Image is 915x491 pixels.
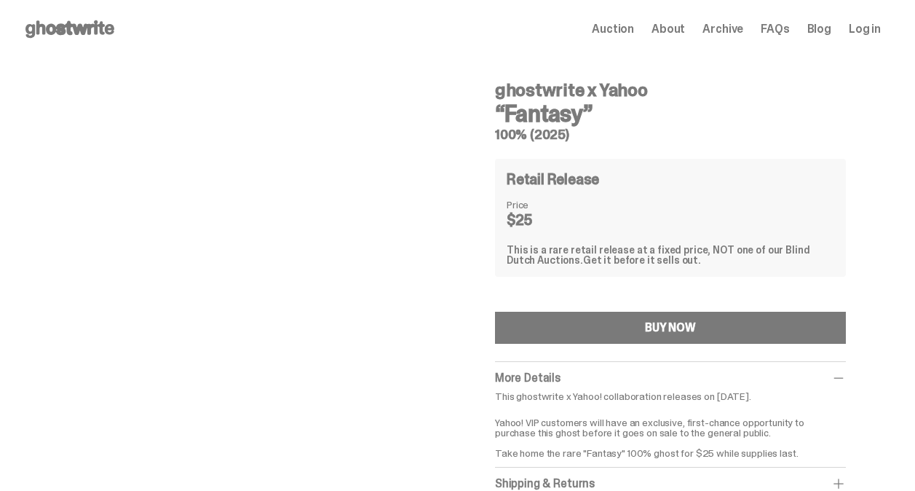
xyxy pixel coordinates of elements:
[507,213,579,227] dd: $25
[495,476,846,491] div: Shipping & Returns
[495,102,846,125] h3: “Fantasy”
[849,23,881,35] a: Log in
[495,391,846,401] p: This ghostwrite x Yahoo! collaboration releases on [DATE].
[761,23,789,35] a: FAQs
[495,407,846,458] p: Yahoo! VIP customers will have an exclusive, first-chance opportunity to purchase this ghost befo...
[645,322,696,334] div: BUY NOW
[507,200,579,210] dt: Price
[507,172,599,186] h4: Retail Release
[807,23,831,35] a: Blog
[651,23,685,35] a: About
[583,254,701,267] span: Get it before it sells out.
[702,23,743,35] a: Archive
[495,312,846,344] button: BUY NOW
[495,128,846,141] h5: 100% (2025)
[592,23,634,35] a: Auction
[495,370,561,385] span: More Details
[495,82,846,99] h4: ghostwrite x Yahoo
[507,245,834,265] div: This is a rare retail release at a fixed price, NOT one of our Blind Dutch Auctions.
